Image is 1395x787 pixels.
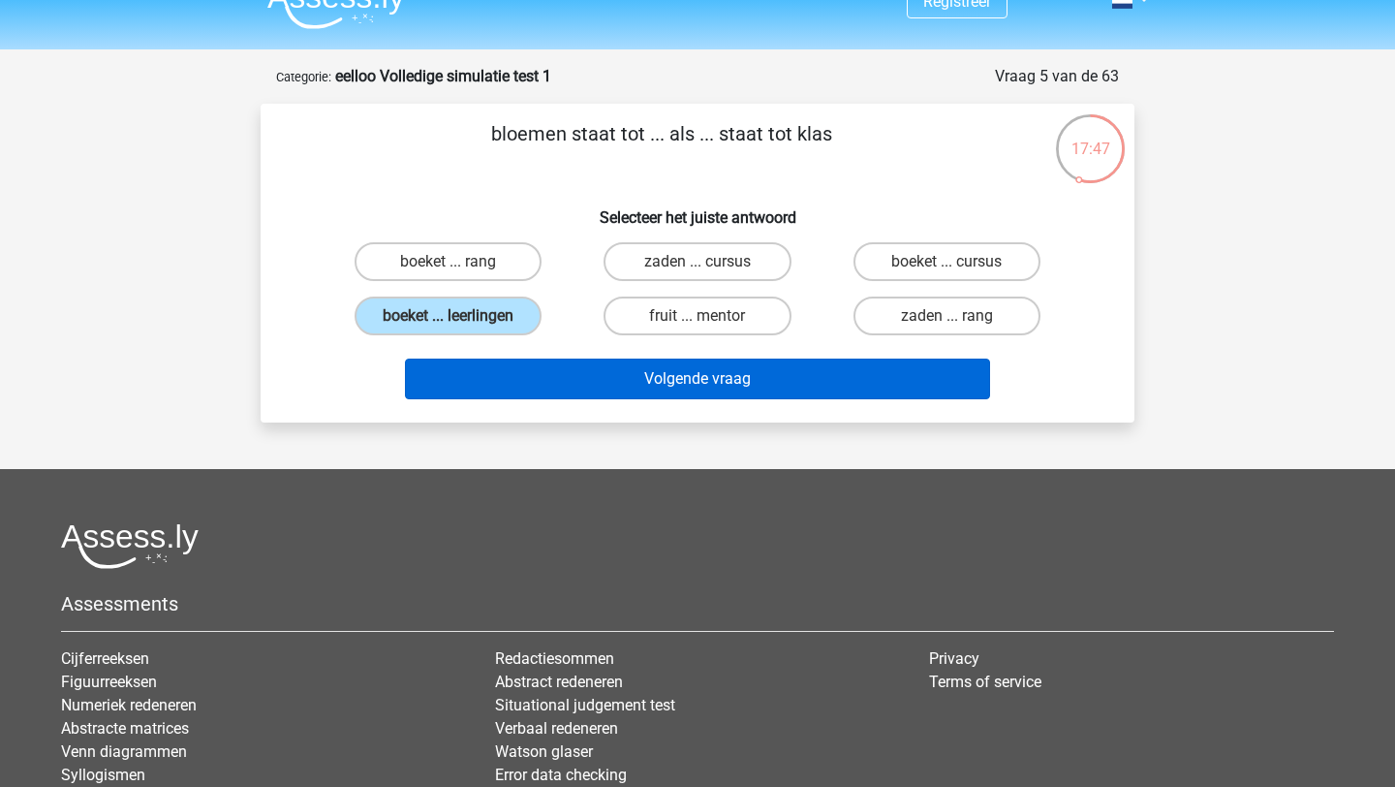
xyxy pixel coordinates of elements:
[335,67,551,85] strong: eelloo Volledige simulatie test 1
[61,766,145,784] a: Syllogismen
[604,242,790,281] label: zaden ... cursus
[853,297,1040,335] label: zaden ... rang
[495,649,614,668] a: Redactiesommen
[495,673,623,691] a: Abstract redeneren
[495,766,627,784] a: Error data checking
[276,70,331,84] small: Categorie:
[61,673,157,691] a: Figuurreeksen
[929,649,979,668] a: Privacy
[61,592,1334,615] h5: Assessments
[61,649,149,668] a: Cijferreeksen
[1054,112,1127,161] div: 17:47
[405,359,991,399] button: Volgende vraag
[61,742,187,761] a: Venn diagrammen
[495,696,675,714] a: Situational judgement test
[995,65,1119,88] div: Vraag 5 van de 63
[929,673,1041,691] a: Terms of service
[853,242,1040,281] label: boeket ... cursus
[61,523,199,569] img: Assessly logo
[292,193,1103,227] h6: Selecteer het juiste antwoord
[61,719,189,738] a: Abstracte matrices
[355,297,542,335] label: boeket ... leerlingen
[355,242,542,281] label: boeket ... rang
[495,719,618,738] a: Verbaal redeneren
[604,297,790,335] label: fruit ... mentor
[292,119,1031,177] p: bloemen staat tot ... als ... staat tot klas
[61,696,197,714] a: Numeriek redeneren
[495,742,593,761] a: Watson glaser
